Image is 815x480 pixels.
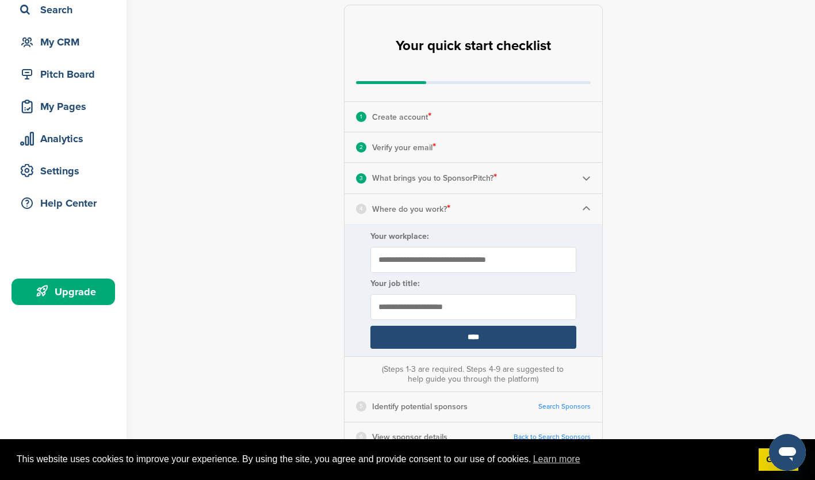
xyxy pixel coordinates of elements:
a: Upgrade [12,279,115,305]
div: 3 [356,173,366,184]
div: 4 [356,204,366,214]
div: (Steps 1-3 are required. Steps 4-9 are suggested to help guide you through the platform) [379,364,567,384]
div: Help Center [17,193,115,214]
a: Settings [12,158,115,184]
a: My CRM [12,29,115,55]
p: Where do you work? [372,201,450,216]
a: Back to Search Sponsors [514,433,591,441]
label: Your job title: [370,279,576,288]
div: My Pages [17,96,115,117]
img: Checklist arrow 2 [582,174,591,182]
div: 6 [356,432,366,442]
p: Create account [372,109,431,124]
a: dismiss cookie message [759,448,798,471]
div: 1 [356,112,366,122]
p: Verify your email [372,140,436,155]
div: Settings [17,161,115,181]
div: My CRM [17,32,115,52]
div: Pitch Board [17,64,115,85]
a: My Pages [12,93,115,120]
a: Search Sponsors [538,402,591,411]
a: Help Center [12,190,115,216]
a: Pitch Board [12,61,115,87]
div: Analytics [17,128,115,149]
div: Upgrade [17,281,115,302]
span: This website uses cookies to improve your experience. By using the site, you agree and provide co... [17,451,749,468]
p: View sponsor details [372,430,447,444]
div: 2 [356,142,366,153]
iframe: Button to launch messaging window [769,434,806,471]
label: Your workplace: [370,231,576,241]
a: learn more about cookies [531,451,582,468]
p: What brings you to SponsorPitch? [372,170,497,185]
h2: Your quick start checklist [396,33,551,59]
p: Identify potential sponsors [372,399,468,414]
a: Analytics [12,125,115,152]
div: 5 [356,401,366,412]
img: Checklist arrow 1 [582,204,591,213]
